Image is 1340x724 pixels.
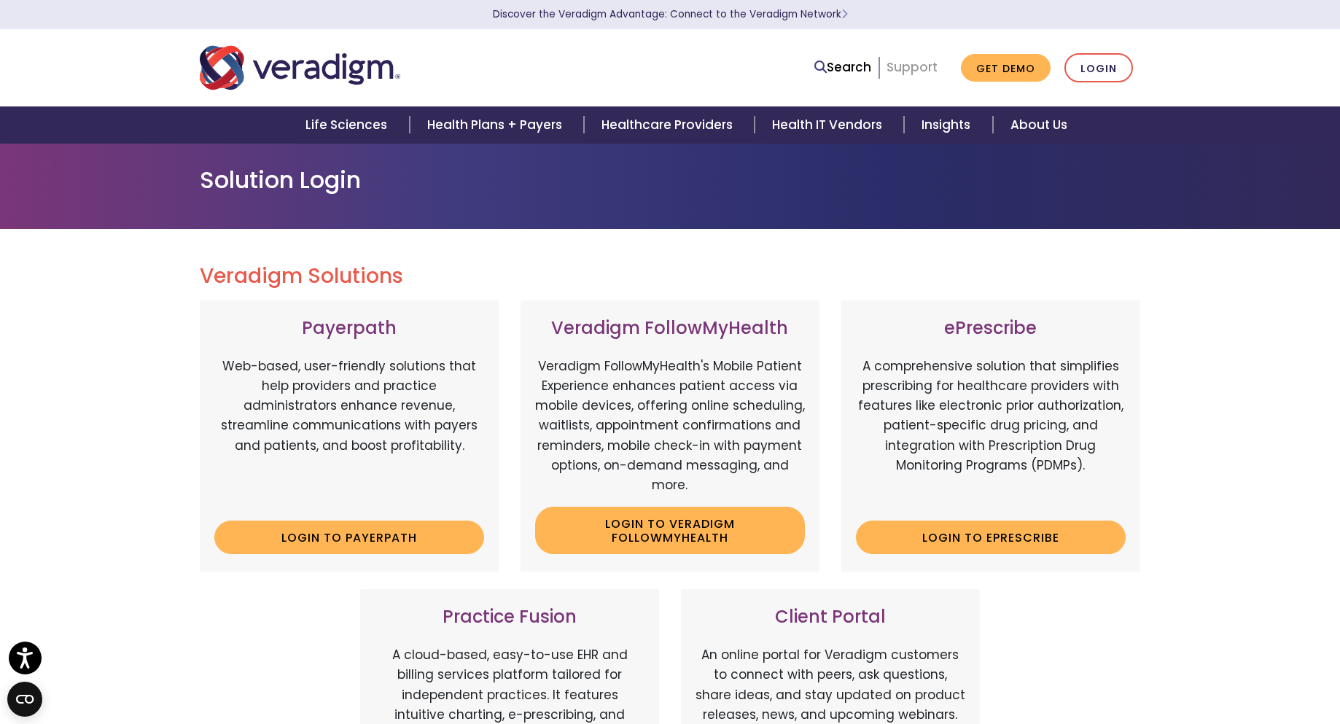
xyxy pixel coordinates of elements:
p: Web-based, user-friendly solutions that help providers and practice administrators enhance revenu... [214,357,484,510]
a: Insights [904,106,992,144]
a: Health IT Vendors [755,106,904,144]
a: Support [887,58,938,76]
h3: Veradigm FollowMyHealth [535,318,805,339]
button: Open CMP widget [7,682,42,717]
a: Get Demo [961,54,1051,82]
a: Login to ePrescribe [856,521,1126,554]
a: Search [814,58,871,77]
a: Life Sciences [288,106,409,144]
a: Login [1064,53,1133,83]
h3: Payerpath [214,318,484,339]
h3: Practice Fusion [375,607,644,628]
img: Veradigm logo [200,44,400,92]
iframe: Drift Chat Widget [1060,619,1323,707]
a: Login to Veradigm FollowMyHealth [535,507,805,554]
a: Healthcare Providers [584,106,755,144]
p: A comprehensive solution that simplifies prescribing for healthcare providers with features like ... [856,357,1126,510]
h3: Client Portal [696,607,965,628]
a: Login to Payerpath [214,521,484,554]
span: Learn More [841,7,848,21]
a: Health Plans + Payers [410,106,584,144]
a: Discover the Veradigm Advantage: Connect to the Veradigm NetworkLearn More [493,7,848,21]
p: Veradigm FollowMyHealth's Mobile Patient Experience enhances patient access via mobile devices, o... [535,357,805,495]
a: About Us [993,106,1085,144]
h3: ePrescribe [856,318,1126,339]
h2: Veradigm Solutions [200,264,1140,289]
h1: Solution Login [200,166,1140,194]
